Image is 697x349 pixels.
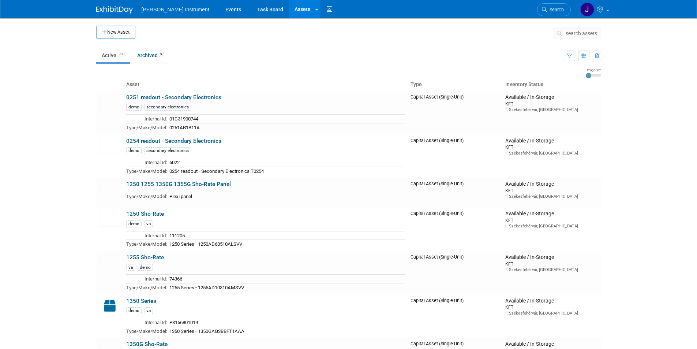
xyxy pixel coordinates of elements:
[505,188,598,194] div: KFT
[505,304,598,310] div: KFT
[505,298,598,304] div: Available / In-Storage
[408,91,502,134] td: Capital Asset (Single-Unit)
[167,318,405,327] td: P3156801019
[126,167,167,175] td: Type/Make/Model:
[126,341,168,348] a: 1350G Sho-Rate
[144,104,191,111] div: secondary electronics
[167,231,405,240] td: 111205
[537,3,571,16] a: Search
[167,115,405,123] td: 01C31900744
[132,48,170,62] a: Archived9
[505,194,598,199] div: Székesfehérvár, [GEOGRAPHIC_DATA]
[553,27,601,39] button: search assets
[408,208,502,251] td: Capital Asset (Single-Unit)
[167,123,405,131] td: 0251AB1B11A
[167,192,405,200] td: Plexi panel
[126,123,167,131] td: Type/Make/Model:
[126,220,142,227] div: demo
[158,52,164,57] span: 9
[547,7,564,12] span: Search
[408,178,502,208] td: Capital Asset (Single-Unit)
[505,267,598,272] div: Székesfehérvár, [GEOGRAPHIC_DATA]
[96,48,130,62] a: Active73
[126,275,167,283] td: Internal Id:
[167,283,405,292] td: 1255 Series - 1255AD10310AMSVV
[167,327,405,335] td: 1350 Series - 1350GAG3BBFT1AAA
[126,254,164,261] a: 1255 Sho-Rate
[408,251,502,295] td: Capital Asset (Single-Unit)
[144,147,191,154] div: secondary electronics
[126,231,167,240] td: Internal Id:
[126,138,221,144] a: 0254 readout - Secondary Electronics
[505,144,598,150] div: KFT
[167,167,405,175] td: 0254 readout - Secondary Electronics T0254
[142,7,209,12] span: [PERSON_NAME] Instrument
[126,307,142,314] div: demo
[566,30,597,36] span: search assets
[123,78,408,91] th: Asset
[505,211,598,217] div: Available / In-Storage
[505,181,598,188] div: Available / In-Storage
[586,68,601,72] div: Image Size
[167,240,405,248] td: 1250 Series - 1250AD60510ALSVV
[126,240,167,248] td: Type/Make/Model:
[126,192,167,200] td: Type/Make/Model:
[408,78,502,91] th: Type
[126,318,167,327] td: Internal Id:
[126,211,164,217] a: 1250 Sho-Rate
[96,26,135,39] button: New Asset
[144,307,153,314] div: va
[144,220,153,227] div: va
[167,158,405,167] td: 6022
[167,275,405,283] td: 74366
[408,295,502,338] td: Capital Asset (Single-Unit)
[126,181,231,188] a: 1250 1255 1350G 1355G Sho-Rate Panel
[505,107,598,112] div: Székesfehérvár, [GEOGRAPHIC_DATA]
[505,254,598,261] div: Available / In-Storage
[138,264,153,271] div: demo
[99,298,120,314] img: Capital-Asset-Icon-2.png
[505,101,598,107] div: KFT
[505,223,598,229] div: Székesfehérvár, [GEOGRAPHIC_DATA]
[126,115,167,123] td: Internal Id:
[126,327,167,335] td: Type/Make/Model:
[126,104,142,111] div: demo
[408,135,502,178] td: Capital Asset (Single-Unit)
[117,52,125,57] span: 73
[505,151,598,156] div: Székesfehérvár, [GEOGRAPHIC_DATA]
[126,94,221,101] a: 0251 readout - Secondary Electronics
[505,217,598,223] div: KFT
[505,138,598,144] div: Available / In-Storage
[126,264,135,271] div: va
[126,298,156,304] a: 1350 Series
[505,261,598,267] div: KFT
[126,283,167,292] td: Type/Make/Model:
[126,158,167,167] td: Internal Id:
[96,6,133,14] img: ExhibitDay
[505,341,598,348] div: Available / In-Storage
[580,3,594,16] img: Judit Schaller
[505,311,598,316] div: Székesfehérvár, [GEOGRAPHIC_DATA]
[505,94,598,101] div: Available / In-Storage
[126,147,142,154] div: demo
